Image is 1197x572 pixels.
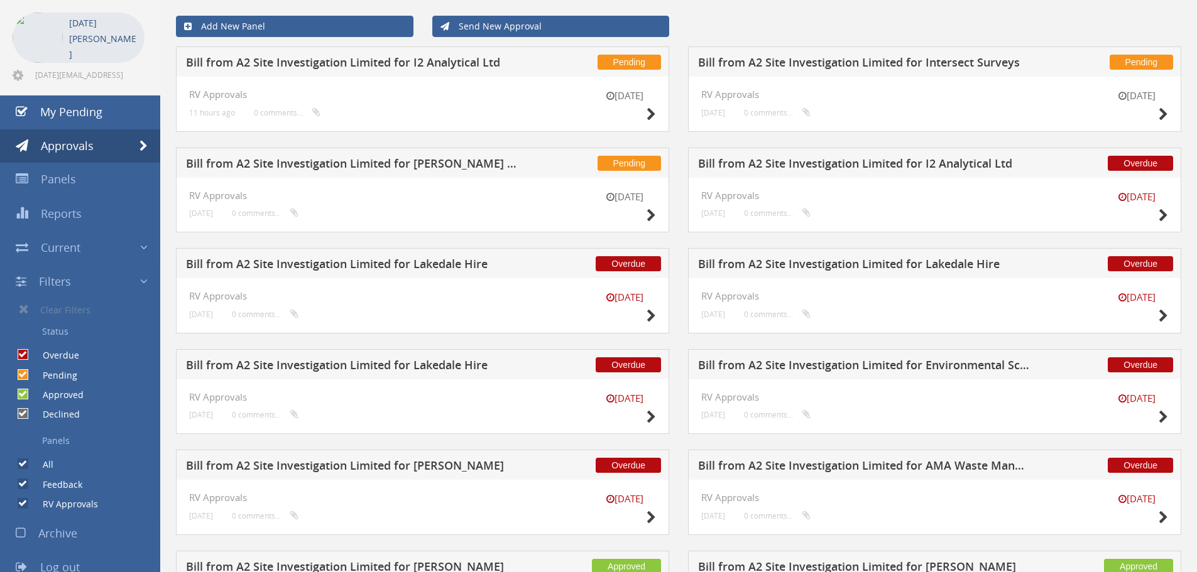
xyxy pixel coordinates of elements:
small: 0 comments... [232,208,298,218]
small: [DATE] [593,89,656,102]
small: [DATE] [593,392,656,405]
span: Pending [598,156,661,171]
span: Overdue [1108,458,1173,473]
label: Approved [30,389,84,401]
small: 0 comments... [744,410,811,419]
span: [DATE][EMAIL_ADDRESS][PERSON_NAME][DOMAIN_NAME] [35,70,142,80]
label: Declined [30,408,80,421]
h5: Bill from A2 Site Investigation Limited for AMA Waste Management [698,460,1029,475]
a: Status [9,321,160,342]
small: [DATE] [189,208,213,218]
span: Overdue [596,256,661,271]
span: Filters [39,274,71,289]
h4: RV Approvals [701,291,1168,301]
a: Add New Panel [176,16,413,37]
span: Approvals [41,138,94,153]
span: Overdue [1108,357,1173,372]
h4: RV Approvals [701,89,1168,100]
a: Clear Filters [9,298,160,321]
small: [DATE] [189,410,213,419]
label: Overdue [30,349,79,362]
span: Pending [598,55,661,70]
label: Feedback [30,478,82,491]
h4: RV Approvals [189,190,656,201]
h5: Bill from A2 Site Investigation Limited for Environmental Science & Technology [698,359,1029,375]
label: RV Approvals [30,498,98,510]
small: [DATE] [1105,492,1168,505]
small: [DATE] [701,511,725,521]
small: [DATE] [701,108,725,117]
span: Reports [41,206,82,221]
small: [DATE] [189,511,213,521]
span: Overdue [1108,256,1173,271]
span: Overdue [596,458,661,473]
small: 0 comments... [232,511,298,521]
label: Pending [30,369,77,382]
small: [DATE] [701,208,725,218]
span: Overdue [1108,156,1173,171]
span: Panels [41,171,76,186]
small: 11 hours ago [189,108,235,117]
small: 0 comments... [744,511,811,521]
small: [DATE] [1105,291,1168,304]
h4: RV Approvals [701,492,1168,503]
h5: Bill from A2 Site Investigation Limited for [PERSON_NAME] [186,460,517,475]
small: [DATE] [593,492,656,505]
h5: Bill from A2 Site Investigation Limited for I2 Analytical Ltd [698,158,1029,173]
h4: RV Approvals [701,392,1168,402]
small: [DATE] [1105,190,1168,203]
h4: RV Approvals [189,492,656,503]
small: 0 comments... [254,108,320,117]
small: 0 comments... [232,310,298,319]
h4: RV Approvals [189,89,656,100]
h4: RV Approvals [189,291,656,301]
h5: Bill from A2 Site Investigation Limited for Lakedale Hire [186,359,517,375]
span: Archive [38,526,77,541]
small: [DATE] [1105,89,1168,102]
small: 0 comments... [232,410,298,419]
small: [DATE] [1105,392,1168,405]
h5: Bill from A2 Site Investigation Limited for [PERSON_NAME] Drilling Ltd [186,158,517,173]
h4: RV Approvals [189,392,656,402]
small: [DATE] [701,310,725,319]
small: 0 comments... [744,108,811,117]
small: [DATE] [701,410,725,419]
small: 0 comments... [744,208,811,218]
small: [DATE] [189,310,213,319]
h5: Bill from A2 Site Investigation Limited for Lakedale Hire [698,258,1029,274]
p: [DATE][PERSON_NAME] [69,15,138,62]
small: [DATE] [593,190,656,203]
h5: Bill from A2 Site Investigation Limited for I2 Analytical Ltd [186,57,517,72]
span: Current [41,240,80,255]
span: Overdue [596,357,661,372]
a: Send New Approval [432,16,670,37]
small: 0 comments... [744,310,811,319]
h5: Bill from A2 Site Investigation Limited for Lakedale Hire [186,258,517,274]
span: My Pending [40,104,102,119]
h5: Bill from A2 Site Investigation Limited for Intersect Surveys [698,57,1029,72]
span: Pending [1110,55,1173,70]
h4: RV Approvals [701,190,1168,201]
label: All [30,458,53,471]
a: Panels [9,430,160,451]
small: [DATE] [593,291,656,304]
